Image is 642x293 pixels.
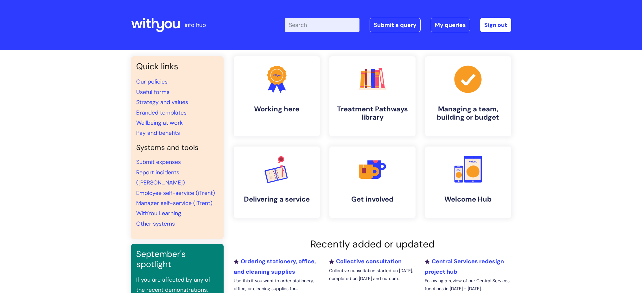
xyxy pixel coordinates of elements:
a: Pay and benefits [136,129,180,137]
p: Following a review of our Central Services functions in [DATE] - [DATE]... [425,277,511,293]
a: Submit a query [370,18,421,32]
a: Central Services redesign project hub [425,258,504,275]
h4: Welcome Hub [430,195,506,203]
h4: Get involved [334,195,410,203]
h4: Managing a team, building or budget [430,105,506,122]
a: Branded templates [136,109,187,116]
div: | - [285,18,511,32]
a: Welcome Hub [425,146,511,218]
a: Our policies [136,78,168,85]
a: WithYou Learning [136,209,181,217]
h4: Treatment Pathways library [334,105,410,122]
a: Report incidents ([PERSON_NAME]) [136,169,185,186]
p: info hub [185,20,206,30]
h4: Systems and tools [136,143,219,152]
a: Managing a team, building or budget [425,56,511,136]
a: Wellbeing at work [136,119,183,127]
h4: Working here [239,105,315,113]
a: Strategy and values [136,98,188,106]
a: Treatment Pathways library [329,56,416,136]
a: Get involved [329,146,416,218]
a: Ordering stationery, office, and cleaning supplies [234,258,316,275]
h2: Recently added or updated [234,238,511,250]
h3: Quick links [136,61,219,72]
a: Sign out [480,18,511,32]
a: Working here [234,56,320,136]
a: Other systems [136,220,175,228]
a: Useful forms [136,88,169,96]
a: Collective consultation [329,258,402,265]
a: My queries [431,18,470,32]
input: Search [285,18,359,32]
a: Employee self-service (iTrent) [136,189,215,197]
a: Delivering a service [234,146,320,218]
p: Collective consultation started on [DATE], completed on [DATE] and outcom... [329,267,415,283]
h4: Delivering a service [239,195,315,203]
h3: September's spotlight [136,249,219,270]
a: Submit expenses [136,158,181,166]
a: Manager self-service (iTrent) [136,199,213,207]
p: Use this if you want to order stationery, office, or cleaning supplies for... [234,277,320,293]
